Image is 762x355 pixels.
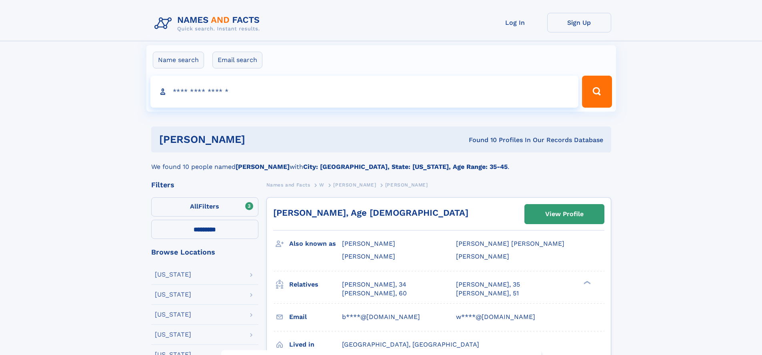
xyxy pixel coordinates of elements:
[151,152,611,172] div: We found 10 people named with .
[525,205,604,224] a: View Profile
[342,289,407,298] a: [PERSON_NAME], 60
[289,310,342,324] h3: Email
[289,237,342,251] h3: Also known as
[385,182,428,188] span: [PERSON_NAME]
[266,180,310,190] a: Names and Facts
[151,249,258,256] div: Browse Locations
[456,253,509,260] span: [PERSON_NAME]
[483,13,547,32] a: Log In
[155,271,191,278] div: [US_STATE]
[333,182,376,188] span: [PERSON_NAME]
[289,278,342,291] h3: Relatives
[190,203,198,210] span: All
[456,280,520,289] a: [PERSON_NAME], 35
[319,180,324,190] a: W
[273,208,468,218] a: [PERSON_NAME], Age [DEMOGRAPHIC_DATA]
[456,289,519,298] a: [PERSON_NAME], 51
[151,197,258,217] label: Filters
[582,280,591,285] div: ❯
[236,163,290,170] b: [PERSON_NAME]
[342,341,479,348] span: [GEOGRAPHIC_DATA], [GEOGRAPHIC_DATA]
[319,182,324,188] span: W
[159,134,357,144] h1: [PERSON_NAME]
[547,13,611,32] a: Sign Up
[303,163,508,170] b: City: [GEOGRAPHIC_DATA], State: [US_STATE], Age Range: 35-45
[151,13,266,34] img: Logo Names and Facts
[155,311,191,318] div: [US_STATE]
[333,180,376,190] a: [PERSON_NAME]
[151,181,258,189] div: Filters
[582,76,612,108] button: Search Button
[150,76,579,108] input: search input
[153,52,204,68] label: Name search
[212,52,262,68] label: Email search
[357,136,603,144] div: Found 10 Profiles In Our Records Database
[342,253,395,260] span: [PERSON_NAME]
[342,280,406,289] a: [PERSON_NAME], 34
[456,240,564,247] span: [PERSON_NAME] [PERSON_NAME]
[545,205,584,223] div: View Profile
[155,331,191,338] div: [US_STATE]
[155,291,191,298] div: [US_STATE]
[289,338,342,351] h3: Lived in
[342,240,395,247] span: [PERSON_NAME]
